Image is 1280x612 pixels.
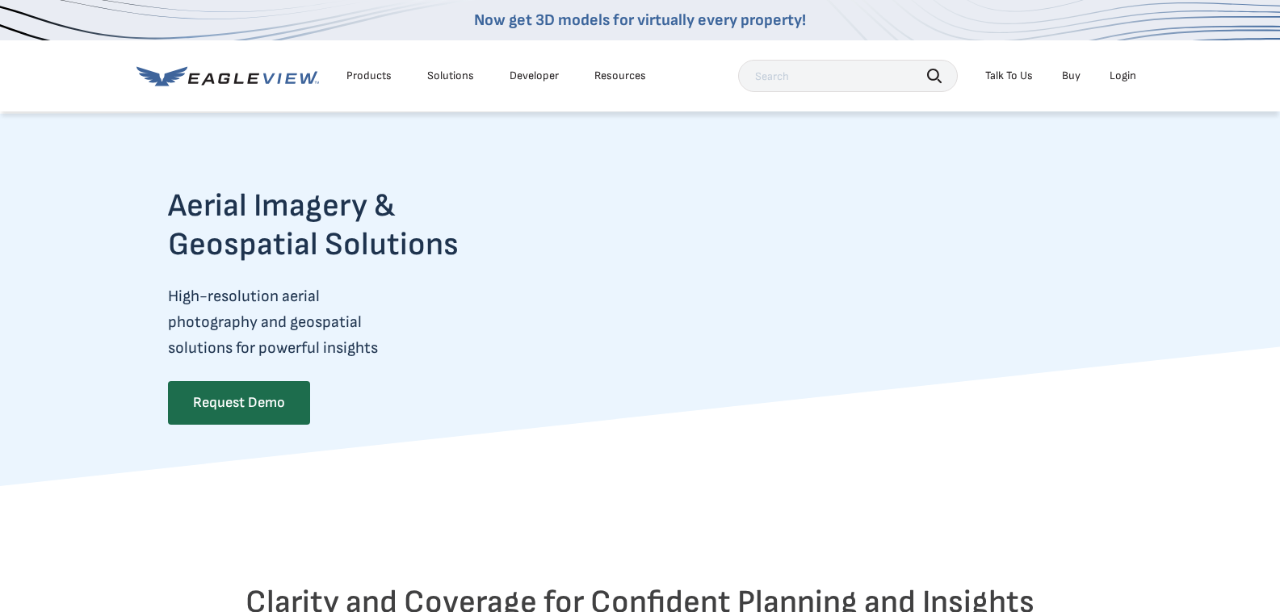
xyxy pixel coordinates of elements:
[594,69,646,83] div: Resources
[168,283,522,361] p: High-resolution aerial photography and geospatial solutions for powerful insights
[427,69,474,83] div: Solutions
[1062,69,1081,83] a: Buy
[168,187,522,264] h2: Aerial Imagery & Geospatial Solutions
[985,69,1033,83] div: Talk To Us
[738,60,958,92] input: Search
[346,69,392,83] div: Products
[510,69,559,83] a: Developer
[1110,69,1136,83] div: Login
[474,10,806,30] a: Now get 3D models for virtually every property!
[168,381,310,425] a: Request Demo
